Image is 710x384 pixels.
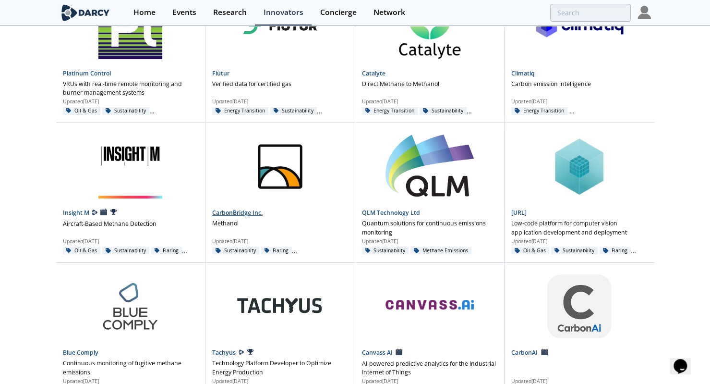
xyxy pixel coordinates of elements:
[362,349,394,357] a: Canvass AI
[212,359,348,377] p: Technology Platform Developer to Optimize Energy Production
[541,348,548,355] img: Calendar Connected
[320,9,357,16] div: Concierge
[420,107,467,115] div: Sustainability
[63,220,156,228] p: Aircraft-Based Methane Detection
[63,107,101,115] div: Oil & Gas
[100,209,107,215] img: Calendar Connected
[270,107,317,115] div: Sustainability
[63,247,101,255] div: Oil & Gas
[264,9,303,16] div: Innovators
[600,247,631,255] div: Flaring
[212,107,268,115] div: Energy Transition
[362,359,498,377] p: AI-powered predictive analytics for the Industrial Internet of Things
[638,6,651,19] img: Profile
[670,346,700,374] iframe: chat widget
[550,4,631,22] input: Advanced Search
[511,69,535,77] a: Climatiq
[63,98,199,106] p: Updated [DATE]
[212,238,348,246] p: Updated [DATE]
[212,98,348,106] p: Updated [DATE]
[511,238,648,246] p: Updated [DATE]
[396,348,402,355] img: Calendar Connected
[511,98,648,106] p: Updated [DATE]
[63,359,199,377] p: Continuous monitoring of fugitive methane emissions
[133,9,156,16] div: Home
[212,80,291,88] p: Verified data for certified gas
[172,9,196,16] div: Events
[362,80,439,88] p: Direct Methane to Methanol
[362,209,420,217] a: QLM Technology Ltd
[410,247,471,255] div: Methane Emissions
[511,247,549,255] div: Oil & Gas
[362,98,498,106] p: Updated [DATE]
[151,247,182,255] div: Flaring
[60,4,112,21] img: logo-wide.svg
[63,69,111,77] a: Platinum Control
[212,247,259,255] div: Sustainability
[102,247,149,255] div: Sustainability
[362,219,498,237] p: Quantum solutions for continuous emissions monitoring
[362,247,409,255] div: Sustainability
[511,219,648,237] p: Low-code platform for computer vision application development and deployment
[212,219,239,228] p: Methanol
[239,349,244,355] img: Darcy Presenter
[261,247,292,255] div: Flaring
[92,210,97,215] img: Darcy Presenter
[362,238,498,246] p: Updated [DATE]
[212,348,237,357] a: Tachyus
[511,80,591,88] p: Carbon emission intelligence
[102,107,149,115] div: Sustainability
[569,107,647,115] div: Industrial Decarbonization
[213,9,247,16] div: Research
[511,209,527,217] a: [URL]
[212,209,263,217] a: CarbonBridge Inc.
[551,247,598,255] div: Sustainability
[362,69,385,77] a: Catalyte
[373,9,405,16] div: Network
[362,107,418,115] div: Energy Transition
[63,209,91,217] a: Insight M
[212,69,229,77] a: Fiùtur
[511,349,539,357] a: CarbonAI
[63,80,199,98] p: VRUs with real-time remote monitoring and burner management systems
[63,238,199,246] p: Updated [DATE]
[63,348,98,357] a: Blue Comply
[511,107,567,115] div: Energy Transition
